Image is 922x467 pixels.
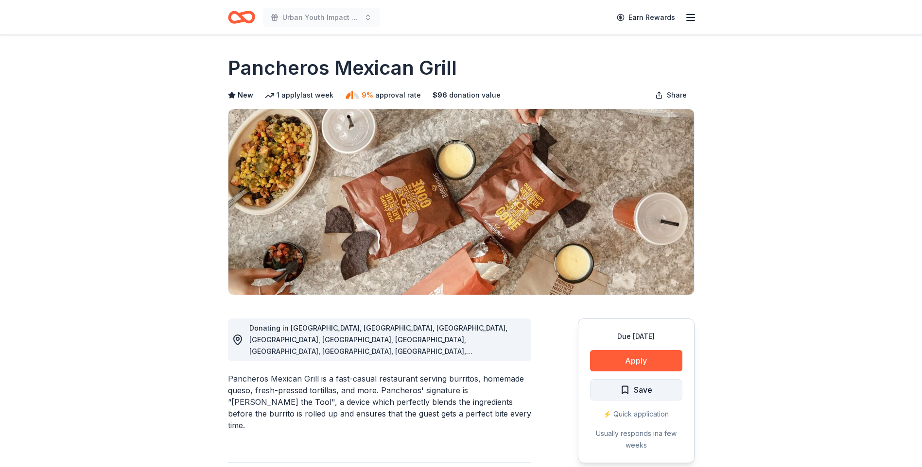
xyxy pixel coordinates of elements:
button: Urban Youth Impact 5K Fall Stampede Presented by [DEMOGRAPHIC_DATA]-fil-A [263,8,380,27]
button: Apply [590,350,682,371]
img: Image for Pancheros Mexican Grill [228,109,694,295]
div: Due [DATE] [590,331,682,342]
span: approval rate [375,89,421,101]
span: $ 96 [433,89,447,101]
div: Pancheros Mexican Grill is a fast-casual restaurant serving burritos, homemade queso, fresh-press... [228,373,531,431]
div: ⚡️ Quick application [590,408,682,420]
button: Share [647,85,695,105]
span: Save [634,384,652,396]
h1: Pancheros Mexican Grill [228,54,457,82]
span: Urban Youth Impact 5K Fall Stampede Presented by [DEMOGRAPHIC_DATA]-fil-A [282,12,360,23]
span: New [238,89,253,101]
div: 1 apply last week [265,89,333,101]
span: 9% [362,89,373,101]
div: Usually responds in a few weeks [590,428,682,451]
a: Earn Rewards [611,9,681,26]
span: donation value [449,89,501,101]
span: Share [667,89,687,101]
a: Home [228,6,255,29]
span: Donating in [GEOGRAPHIC_DATA], [GEOGRAPHIC_DATA], [GEOGRAPHIC_DATA], [GEOGRAPHIC_DATA], [GEOGRAPH... [249,324,507,379]
button: Save [590,379,682,400]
